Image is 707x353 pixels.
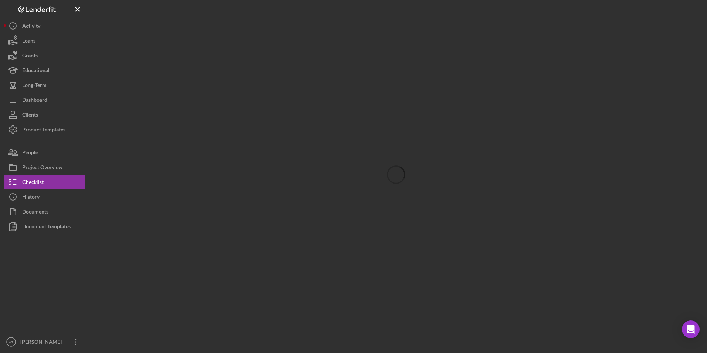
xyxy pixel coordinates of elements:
button: Document Templates [4,219,85,234]
button: Product Templates [4,122,85,137]
div: Open Intercom Messenger [682,320,700,338]
button: Educational [4,63,85,78]
div: [PERSON_NAME] [18,334,67,351]
div: Educational [22,63,50,80]
div: Documents [22,204,48,221]
button: Dashboard [4,93,85,107]
div: History [22,189,40,206]
div: People [22,145,38,162]
text: VT [9,340,13,344]
div: Activity [22,19,40,35]
button: Activity [4,19,85,33]
button: Loans [4,33,85,48]
div: Dashboard [22,93,47,109]
div: Grants [22,48,38,65]
button: History [4,189,85,204]
div: Clients [22,107,38,124]
div: Project Overview [22,160,62,176]
button: Grants [4,48,85,63]
button: People [4,145,85,160]
div: Product Templates [22,122,65,139]
div: Loans [22,33,35,50]
div: Long-Term [22,78,47,94]
button: Clients [4,107,85,122]
button: Project Overview [4,160,85,175]
div: Document Templates [22,219,71,236]
div: Checklist [22,175,44,191]
button: Checklist [4,175,85,189]
button: VT[PERSON_NAME] [4,334,85,349]
button: Documents [4,204,85,219]
button: Long-Term [4,78,85,93]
